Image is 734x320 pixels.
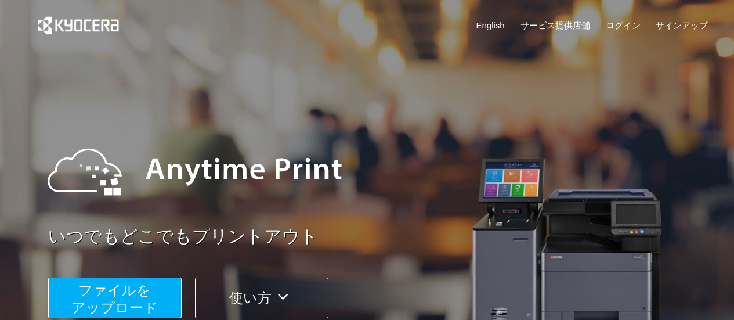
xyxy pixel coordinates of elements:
[71,282,158,315] span: ファイルを ​​アップロード
[48,278,182,318] button: ファイルを​​アップロード
[48,224,715,249] a: いつでもどこでもプリントアウト
[656,19,708,31] a: サインアップ
[520,19,590,31] a: サービス提供店舗
[606,19,641,31] a: ログイン
[476,19,505,31] a: English
[195,278,328,318] button: 使い方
